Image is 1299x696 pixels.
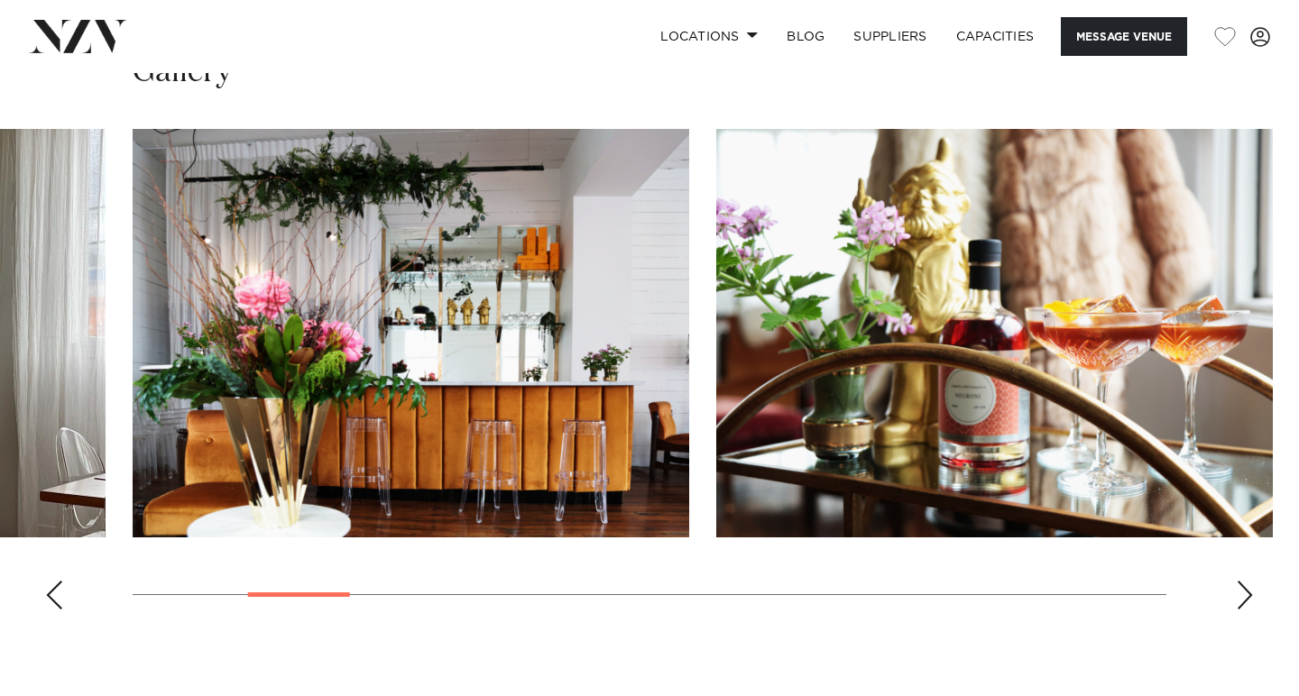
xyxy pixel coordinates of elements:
[133,129,689,537] swiper-slide: 3 / 18
[942,17,1049,56] a: Capacities
[646,17,772,56] a: Locations
[29,20,127,52] img: nzv-logo.png
[772,17,839,56] a: BLOG
[839,17,941,56] a: SUPPLIERS
[716,129,1273,537] swiper-slide: 4 / 18
[1061,17,1187,56] button: Message Venue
